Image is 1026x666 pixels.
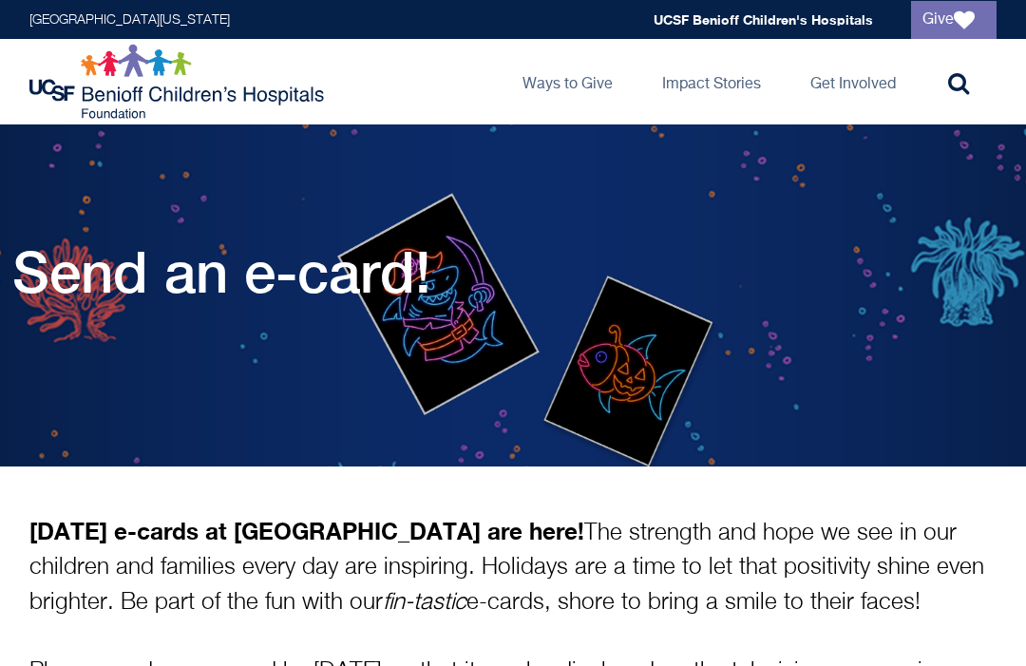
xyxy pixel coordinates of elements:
[911,1,997,39] a: Give
[383,591,466,614] i: fin-tastic
[29,517,584,544] strong: [DATE] e-cards at [GEOGRAPHIC_DATA] are here!
[795,39,911,124] a: Get Involved
[12,238,431,305] h1: Send an e-card!
[654,11,873,28] a: UCSF Benioff Children's Hospitals
[29,13,230,27] a: [GEOGRAPHIC_DATA][US_STATE]
[507,39,628,124] a: Ways to Give
[647,39,776,124] a: Impact Stories
[29,44,329,120] img: Logo for UCSF Benioff Children's Hospitals Foundation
